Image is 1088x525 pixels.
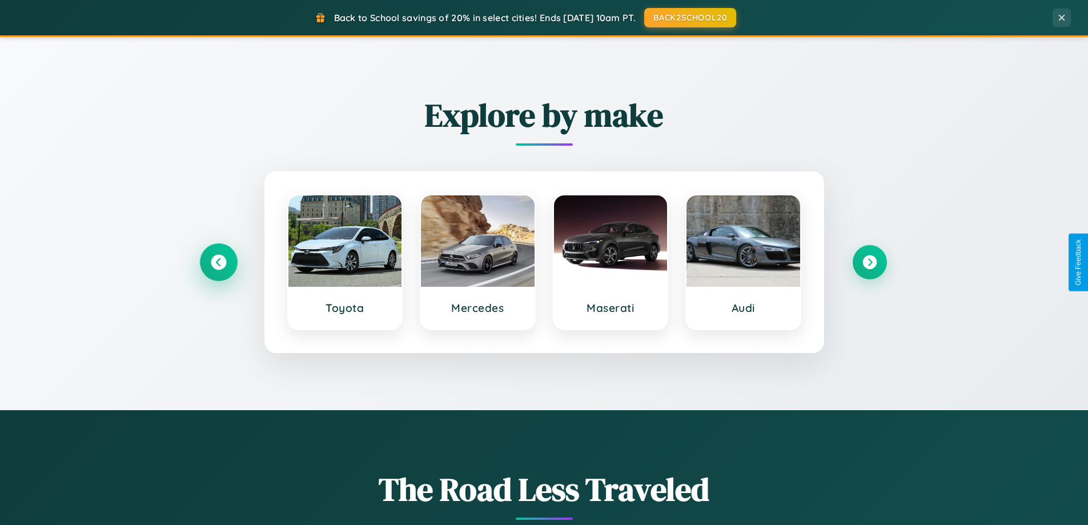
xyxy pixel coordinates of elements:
button: BACK2SCHOOL20 [644,8,736,27]
span: Back to School savings of 20% in select cities! Ends [DATE] 10am PT. [334,12,636,23]
h3: Audi [698,301,789,315]
div: Give Feedback [1074,239,1082,286]
h2: Explore by make [202,93,887,137]
h1: The Road Less Traveled [202,467,887,511]
h3: Mercedes [432,301,523,315]
h3: Maserati [565,301,656,315]
h3: Toyota [300,301,391,315]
